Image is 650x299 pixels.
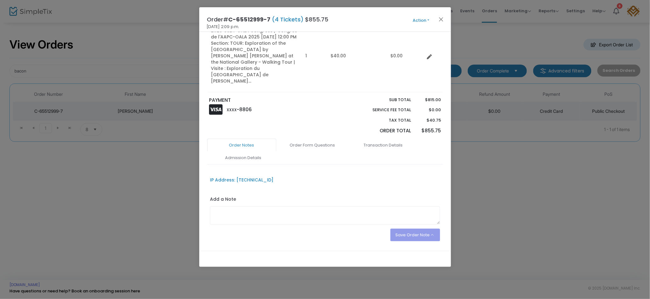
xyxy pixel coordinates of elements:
h4: Order# $855.75 [207,15,329,24]
td: $0.00 [387,20,425,92]
span: (4 Tickets) [271,15,305,23]
a: Order Notes [207,139,276,152]
p: Tax Total [358,117,411,124]
td: 2025 CSLA-OALA Congress / Congrès de l'AAPC-OALA 2025 [DATE] 12:00 PM Section: TOUR: Exploration ... [207,20,302,92]
p: $0.00 [417,107,441,113]
a: Admission Details [209,151,278,164]
p: $815.00 [417,97,441,103]
button: Action [402,17,440,24]
p: $40.75 [417,117,441,124]
p: Sub total [358,97,411,103]
span: XXXX [227,107,237,112]
a: Order Form Questions [278,139,347,152]
a: Transaction Details [349,139,418,152]
label: Add a Note [210,196,236,204]
span: [DATE] 2:09 p.m. [207,24,239,30]
span: -8806 [237,106,252,113]
p: PAYMENT [209,97,322,104]
td: $40.00 [327,20,387,92]
p: Order Total [358,127,411,135]
button: Close [437,15,445,23]
td: 1 [302,20,327,92]
p: $855.75 [417,127,441,135]
div: IP Address: [TECHNICAL_ID] [210,177,274,183]
span: C-65512999-7 [229,15,271,23]
p: Service Fee Total [358,107,411,113]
